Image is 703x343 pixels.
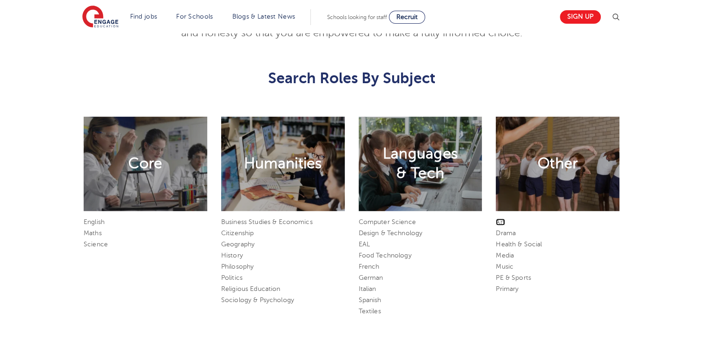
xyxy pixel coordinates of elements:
[221,285,281,292] a: Religious Education
[84,218,105,225] a: English
[359,241,370,248] a: EAL
[244,154,322,173] h2: Humanities
[359,285,376,292] a: Italian
[496,218,505,225] a: Art
[130,13,158,20] a: Find jobs
[84,230,102,237] a: Maths
[396,13,418,20] span: Recruit
[359,252,412,259] a: Food Technology
[221,252,243,259] a: History
[221,218,313,225] a: Business Studies & Economics
[359,274,383,281] a: German
[560,10,601,24] a: Sign up
[221,230,254,237] a: Citizenship
[82,6,118,29] img: Engage Education
[496,252,514,259] a: Media
[496,263,513,270] a: Music
[359,308,381,315] a: Textiles
[84,241,108,248] a: Science
[327,14,387,20] span: Schools looking for staff
[221,297,294,303] a: Sociology & Psychology
[496,285,519,292] a: Primary
[389,11,425,24] a: Recruit
[496,230,516,237] a: Drama
[359,218,416,225] a: Computer Science
[176,13,213,20] a: For Schools
[359,230,423,237] a: Design & Technology
[221,241,255,248] a: Geography
[496,274,531,281] a: PE & Sports
[221,263,254,270] a: Philosophy
[128,154,162,173] h2: Core
[268,70,435,86] span: Search Roles By Subject
[232,13,296,20] a: Blogs & Latest News
[359,263,380,270] a: French
[221,274,243,281] a: Politics
[538,154,578,173] h2: Other
[382,144,458,183] h2: Languages & Tech
[496,241,542,248] a: Health & Social
[359,297,381,303] a: Spanish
